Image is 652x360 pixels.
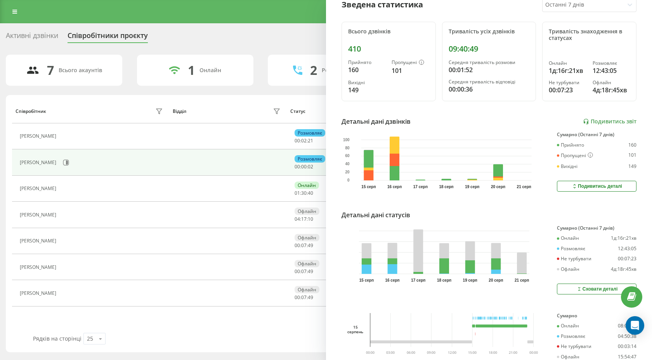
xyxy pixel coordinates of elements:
[359,278,374,282] text: 15 серп
[301,242,307,249] span: 07
[295,208,319,215] div: Офлайн
[199,67,221,74] div: Онлайн
[427,350,436,355] text: 09:00
[345,170,350,175] text: 20
[308,242,313,249] span: 49
[449,85,530,94] div: 00:00:36
[618,334,636,339] div: 04:50:38
[549,85,586,95] div: 00:07:23
[348,28,429,35] div: Всього дзвінків
[295,286,319,293] div: Офлайн
[549,28,630,42] div: Тривалість знаходження в статусах
[295,216,300,222] span: 04
[361,185,376,189] text: 15 серп
[295,269,313,274] div: : :
[295,129,325,137] div: Розмовляє
[557,354,579,360] div: Офлайн
[593,80,630,85] div: Офлайн
[557,256,591,261] div: Не турбувати
[308,268,313,275] span: 49
[491,185,505,189] text: 20 серп
[628,164,636,169] div: 149
[295,294,300,301] span: 00
[308,294,313,301] span: 49
[593,66,630,75] div: 12:43:05
[308,190,313,196] span: 40
[295,182,319,189] div: Онлайн
[571,183,622,189] div: Подивитись деталі
[618,344,636,349] div: 00:03:14
[549,66,586,75] div: 1д:16г:21хв
[310,63,317,78] div: 2
[557,313,636,318] div: Сумарно
[593,85,630,95] div: 4д:18г:45хв
[295,164,313,170] div: : :
[308,137,313,144] span: 21
[295,242,300,249] span: 00
[557,152,593,159] div: Пропущені
[188,63,195,78] div: 1
[557,344,591,349] div: Не турбувати
[301,190,307,196] span: 30
[345,162,350,166] text: 40
[576,286,618,292] div: Сховати деталі
[387,350,395,355] text: 03:00
[517,185,531,189] text: 21 серп
[628,142,636,148] div: 160
[295,268,300,275] span: 00
[549,80,586,85] div: Не турбувати
[618,256,636,261] div: 00:07:23
[20,238,58,244] div: [PERSON_NAME]
[343,138,350,142] text: 100
[308,216,313,222] span: 10
[449,28,530,35] div: Тривалість усіх дзвінків
[411,278,425,282] text: 17 серп
[348,80,385,85] div: Вихідні
[557,235,579,241] div: Онлайн
[87,335,93,343] div: 25
[392,60,429,66] div: Пропущені
[529,350,538,355] text: 00:00
[295,163,300,170] span: 00
[59,67,102,74] div: Всього акаунтів
[557,284,636,294] button: Сховати деталі
[295,260,319,267] div: Офлайн
[20,133,58,139] div: [PERSON_NAME]
[557,267,579,272] div: Офлайн
[301,216,307,222] span: 17
[449,79,530,85] div: Середня тривалість відповіді
[68,31,148,43] div: Співробітники проєкту
[345,146,350,150] text: 80
[295,190,313,196] div: : :
[20,291,58,296] div: [PERSON_NAME]
[345,154,350,158] text: 60
[301,268,307,275] span: 07
[509,350,518,355] text: 21:00
[628,152,636,159] div: 101
[295,190,300,196] span: 01
[33,335,81,342] span: Рядків на сторінці
[20,186,58,191] div: [PERSON_NAME]
[295,234,319,241] div: Офлайн
[385,278,399,282] text: 16 серп
[557,246,585,251] div: Розмовляє
[348,65,385,74] div: 160
[20,160,58,165] div: [PERSON_NAME]
[348,60,385,65] div: Прийнято
[557,225,636,231] div: Сумарно (Останні 7 днів)
[557,181,636,192] button: Подивитись деталі
[489,278,503,282] text: 20 серп
[295,155,325,163] div: Розмовляє
[611,267,636,272] div: 4д:18г:45хв
[20,212,58,218] div: [PERSON_NAME]
[593,61,630,66] div: Розмовляє
[583,118,636,125] a: Подивитись звіт
[295,216,313,222] div: : :
[449,60,530,65] div: Середня тривалість розмови
[392,66,429,75] div: 101
[465,185,479,189] text: 19 серп
[413,185,428,189] text: 17 серп
[20,265,58,270] div: [PERSON_NAME]
[290,109,305,114] div: Статус
[308,163,313,170] span: 02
